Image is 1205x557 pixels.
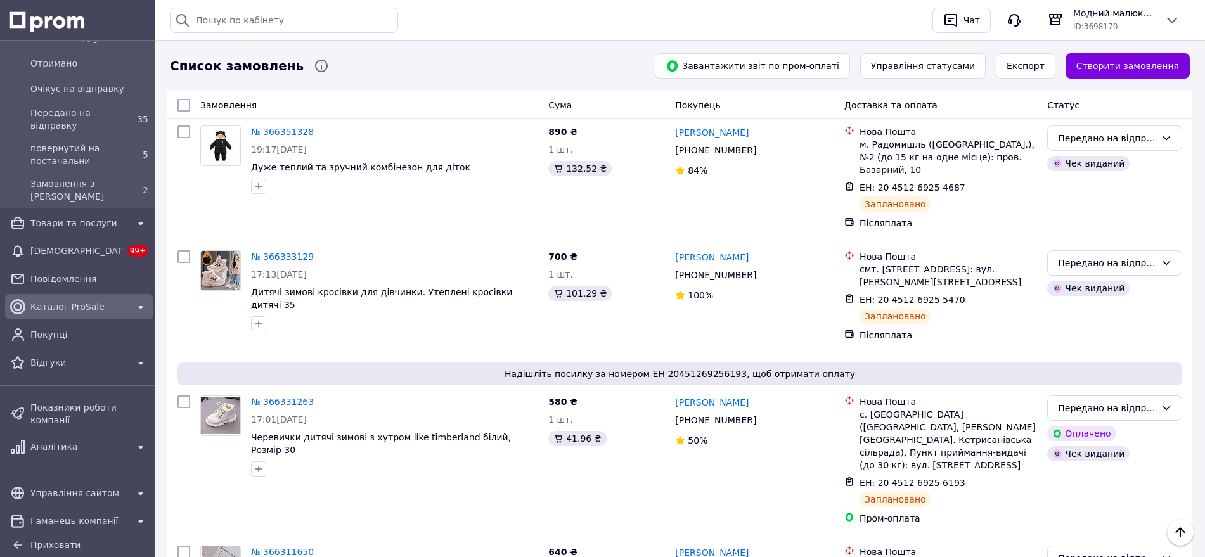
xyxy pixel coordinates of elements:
[844,100,938,110] span: Доставка та оплата
[675,251,749,264] a: [PERSON_NAME]
[1058,256,1156,270] div: Передано на відправку
[201,251,240,290] img: Фото товару
[30,401,148,426] span: Показники роботи компанії
[860,263,1037,288] div: смт. [STREET_ADDRESS]: вул. [PERSON_NAME][STREET_ADDRESS]
[30,217,128,229] span: Товари та послуги
[548,100,572,110] span: Cума
[961,11,983,30] div: Чат
[548,414,573,425] span: 1 шт.
[860,478,965,488] span: ЕН: 20 4512 6925 6193
[860,182,965,193] span: ЕН: 20 4512 6925 4687
[30,487,128,499] span: Управління сайтом
[548,269,573,279] span: 1 шт.
[860,492,931,507] div: Заплановано
[137,114,148,124] span: 35
[30,106,123,132] span: Передано на відправку
[675,396,749,409] a: [PERSON_NAME]
[251,127,314,137] a: № 366351328
[1047,426,1116,441] div: Оплачено
[655,53,850,79] button: Завантажити звіт по пром-оплаті
[688,165,707,176] span: 84%
[548,252,577,262] span: 700 ₴
[200,100,257,110] span: Замовлення
[860,512,1037,525] div: Пром-оплата
[251,547,314,557] a: № 366311650
[251,287,512,310] a: Дитячі зимові кросівки для дівчинки. Утеплені кросівки дитячі 35
[675,270,756,280] span: [PHONE_NUMBER]
[30,328,148,341] span: Покупці
[170,8,398,33] input: Пошук по кабінету
[30,540,81,550] span: Приховати
[548,431,606,446] div: 41.96 ₴
[860,309,931,324] div: Заплановано
[1047,281,1130,296] div: Чек виданий
[860,295,965,305] span: ЕН: 20 4512 6925 5470
[860,329,1037,342] div: Післяплата
[30,515,128,527] span: Гаманець компанії
[1058,401,1156,415] div: Передано на відправку
[860,250,1037,263] div: Нова Пошта
[860,408,1037,471] div: с. [GEOGRAPHIC_DATA] ([GEOGRAPHIC_DATA], [PERSON_NAME][GEOGRAPHIC_DATA]. Кетрисанівська сільрада)...
[548,144,573,155] span: 1 шт.
[30,82,148,95] span: Очікує на відправку
[201,126,240,165] img: Фото товару
[183,368,1177,380] span: Надішліть посилку за номером ЕН 20451269256193, щоб отримати оплату
[143,150,148,160] span: 5
[1167,519,1194,546] button: Наверх
[548,127,577,137] span: 890 ₴
[548,547,577,557] span: 640 ₴
[860,395,1037,408] div: Нова Пошта
[30,245,122,257] span: [DEMOGRAPHIC_DATA]
[548,161,612,176] div: 132.52 ₴
[1073,7,1154,20] span: Модний малюк -інтернет магазин
[675,415,756,425] span: [PHONE_NUMBER]
[30,300,128,313] span: Каталог ProSale
[860,138,1037,176] div: м. Радомишль ([GEOGRAPHIC_DATA].), №2 (до 15 кг на одне місце): пров. Базарний, 10
[1047,100,1079,110] span: Статус
[251,144,307,155] span: 19:17[DATE]
[30,272,148,285] span: Повідомлення
[251,162,470,172] a: Дуже теплий та зручний комбінезон для діток
[860,53,986,79] button: Управління статусами
[127,245,148,257] span: 99+
[675,126,749,139] a: [PERSON_NAME]
[251,432,511,455] a: Черевички дитячі зимові з хутром like timberland білий, Розмір 30
[688,290,713,300] span: 100%
[1066,53,1190,79] a: Створити замовлення
[996,53,1055,79] button: Експорт
[251,414,307,425] span: 17:01[DATE]
[200,395,241,436] a: Фото товару
[688,435,707,445] span: 50%
[201,397,240,434] img: Фото товару
[860,217,1037,229] div: Післяплата
[548,286,612,301] div: 101.29 ₴
[200,125,241,166] a: Фото товару
[143,185,148,195] span: 2
[1047,446,1130,461] div: Чек виданий
[860,196,931,212] div: Заплановано
[1058,131,1156,145] div: Передано на відправку
[30,57,148,70] span: Отримано
[548,397,577,407] span: 580 ₴
[30,356,128,369] span: Відгуки
[932,8,991,33] button: Чат
[200,250,241,291] a: Фото товару
[1073,22,1118,31] span: ID: 3698170
[251,397,314,407] a: № 366331263
[860,125,1037,138] div: Нова Пошта
[30,440,128,453] span: Аналітика
[30,177,123,203] span: Замовлення з [PERSON_NAME]
[675,100,720,110] span: Покупець
[251,269,307,279] span: 17:13[DATE]
[675,145,756,155] span: [PHONE_NUMBER]
[170,57,304,75] span: Список замовлень
[30,142,123,167] span: повернутий на постачальни
[251,252,314,262] a: № 366333129
[1047,156,1130,171] div: Чек виданий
